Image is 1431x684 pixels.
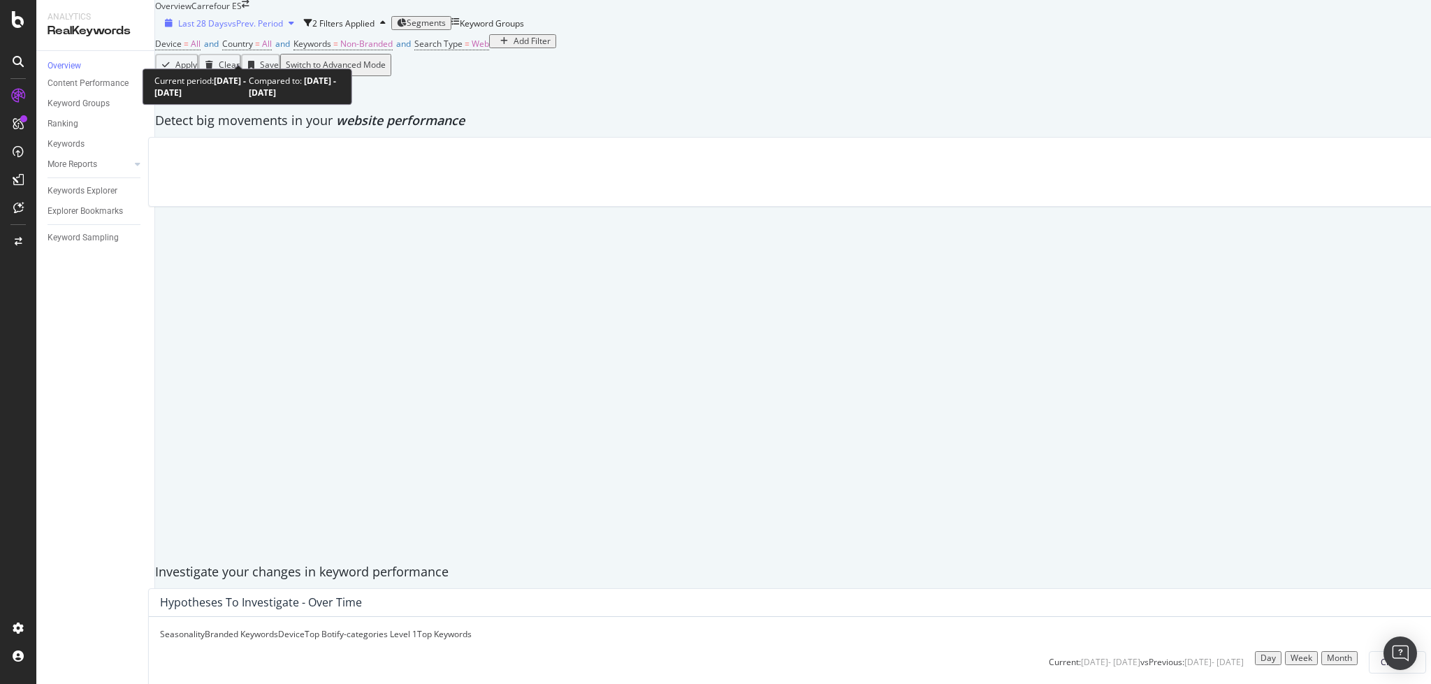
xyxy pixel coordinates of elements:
div: Explorer Bookmarks [48,204,123,219]
span: Last 28 Days [178,17,228,29]
div: [DATE] - [DATE] [1184,656,1244,668]
button: Last 28 DaysvsPrev. Period [155,17,304,30]
span: = [333,38,338,50]
div: More Reports [48,157,97,172]
div: Current period: [154,75,249,99]
button: Week [1285,651,1318,665]
div: Overview [48,60,81,72]
a: Keyword Sampling [48,231,145,245]
a: Keywords [48,137,145,152]
span: and [204,38,219,50]
a: More Reports [48,157,131,172]
span: Segments [407,17,446,29]
button: Save [241,54,280,76]
div: Analytics [48,11,143,23]
button: Month [1321,651,1358,665]
a: Ranking [48,117,145,131]
a: Content Performance [48,76,145,91]
div: Ranking [48,117,78,131]
div: Save [260,60,279,70]
span: vs Prev. Period [228,17,283,29]
div: Keywords [48,137,85,152]
button: Apply [155,54,198,76]
div: Device [278,628,305,640]
div: Keyword Groups [460,17,524,29]
div: Top Keywords [417,628,472,640]
div: Seasonality [160,628,205,640]
div: 2 Filters Applied [312,17,375,29]
div: Add Filter [514,36,551,46]
div: Apply [175,60,197,70]
span: = [465,38,470,50]
div: Keyword Sampling [48,231,119,245]
button: Clicks [1369,651,1426,674]
div: Week [1291,653,1312,663]
span: Device [155,38,182,50]
div: Detect big movements in your [155,112,1431,130]
b: [DATE] - [DATE] [154,75,246,99]
span: All [262,38,272,50]
span: Keywords [293,38,331,50]
div: Keywords Explorer [48,184,117,198]
div: Current: [1049,656,1081,668]
span: website performance [336,112,465,129]
span: and [275,38,290,50]
span: Web [472,38,489,50]
span: Search Type [414,38,463,50]
div: Branded Keywords [205,628,278,640]
div: Open Intercom Messenger [1383,636,1417,670]
button: Clear [198,54,241,76]
div: [DATE] - [DATE] [1081,656,1140,668]
div: vs Previous : [1140,656,1184,668]
a: Keyword Groups [48,96,145,111]
div: Keyword Groups [48,96,110,111]
div: Compared to: [249,75,340,99]
div: Clear [219,60,240,70]
div: Top Botify-categories Level 1 [305,628,417,640]
span: Country [222,38,253,50]
div: Investigate your changes in keyword performance [155,563,1431,581]
button: Day [1255,651,1281,665]
div: Content Performance [48,76,129,91]
a: Keywords Explorer [48,184,145,198]
button: Switch to Advanced Mode [280,54,391,76]
div: Switch to Advanced Mode [286,60,386,70]
div: Day [1261,653,1276,663]
span: = [184,38,189,50]
b: [DATE] - [DATE] [249,75,336,99]
span: and [396,38,411,50]
span: Non-Branded [340,38,393,50]
span: = [255,38,260,50]
div: RealKeywords [48,23,143,39]
span: Clicks [1381,656,1403,668]
div: Hypotheses to Investigate - Over Time [160,595,362,609]
button: Add Filter [489,34,556,48]
a: Overview [48,59,145,73]
button: Segments [391,16,451,30]
span: All [191,38,201,50]
div: Month [1327,653,1352,663]
a: Explorer Bookmarks [48,204,145,219]
button: 2 Filters Applied [304,12,391,34]
button: Keyword Groups [451,12,524,34]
